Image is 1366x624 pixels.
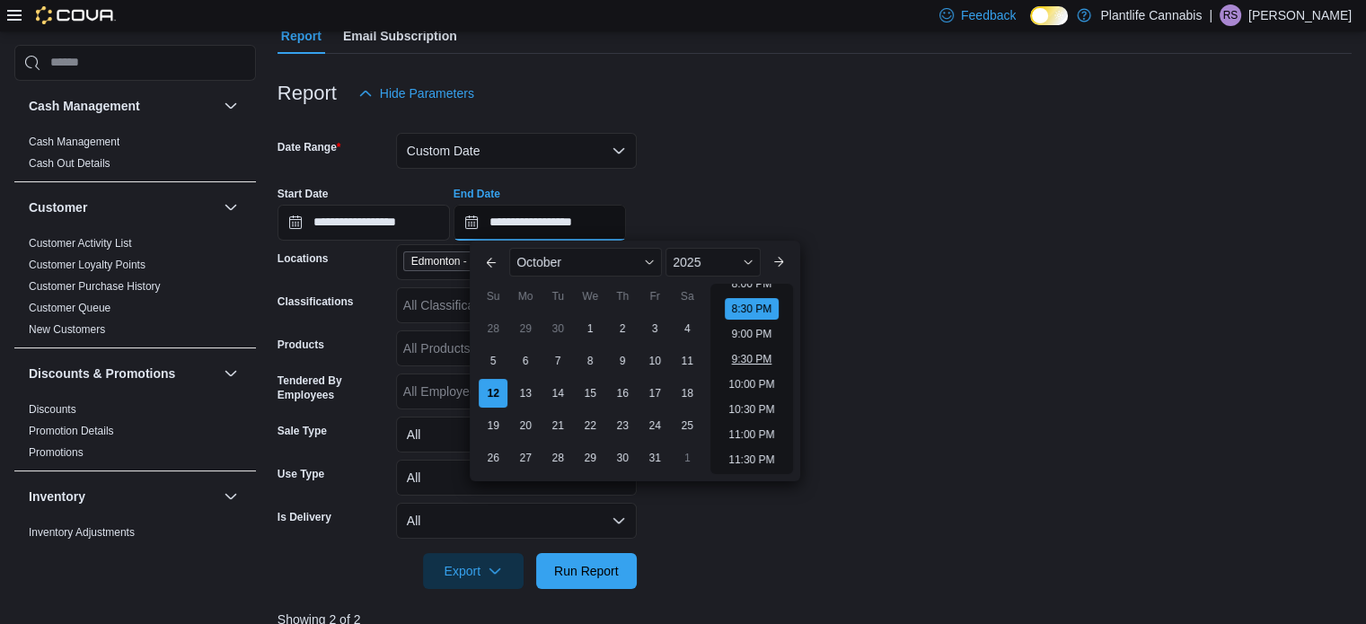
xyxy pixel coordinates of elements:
[14,131,256,181] div: Cash Management
[29,258,145,272] span: Customer Loyalty Points
[351,75,481,111] button: Hide Parameters
[278,510,331,524] label: Is Delivery
[479,314,507,343] div: day-28
[516,255,561,269] span: October
[29,236,132,250] span: Customer Activity List
[477,248,506,277] button: Previous Month
[608,444,637,472] div: day-30
[29,365,216,382] button: Discounts & Promotions
[721,424,781,445] li: 11:00 PM
[29,403,76,416] a: Discounts
[220,363,242,384] button: Discounts & Promotions
[608,379,637,408] div: day-16
[29,526,135,539] a: Inventory Adjustments
[454,187,500,201] label: End Date
[396,133,637,169] button: Custom Date
[1223,4,1238,26] span: RS
[29,323,105,336] a: New Customers
[278,83,337,104] h3: Report
[511,444,540,472] div: day-27
[479,379,507,408] div: day-12
[543,444,572,472] div: day-28
[29,279,161,294] span: Customer Purchase History
[721,374,781,395] li: 10:00 PM
[278,374,389,402] label: Tendered By Employees
[220,486,242,507] button: Inventory
[725,323,780,345] li: 9:00 PM
[576,444,604,472] div: day-29
[29,446,84,459] a: Promotions
[403,251,574,271] span: Edmonton - Winterburn
[29,488,85,505] h3: Inventory
[29,424,114,438] span: Promotion Details
[725,273,780,294] li: 8:00 PM
[1220,4,1241,26] div: Rob Schilling
[29,547,175,561] span: Inventory by Product Historical
[220,197,242,218] button: Customer
[640,282,669,311] div: Fr
[29,157,110,170] a: Cash Out Details
[1100,4,1202,26] p: Plantlife Cannabis
[278,187,329,201] label: Start Date
[511,314,540,343] div: day-29
[576,411,604,440] div: day-22
[710,284,792,474] ul: Time
[665,248,760,277] div: Button. Open the year selector. 2025 is currently selected.
[543,314,572,343] div: day-30
[29,425,114,437] a: Promotion Details
[278,294,354,309] label: Classifications
[29,97,216,115] button: Cash Management
[608,314,637,343] div: day-2
[1248,4,1352,26] p: [PERSON_NAME]
[725,348,780,370] li: 9:30 PM
[673,255,701,269] span: 2025
[511,379,540,408] div: day-13
[479,411,507,440] div: day-19
[29,135,119,149] span: Cash Management
[576,314,604,343] div: day-1
[343,18,457,54] span: Email Subscription
[278,338,324,352] label: Products
[14,233,256,347] div: Customer
[764,248,793,277] button: Next month
[278,140,341,154] label: Date Range
[543,347,572,375] div: day-7
[29,237,132,250] a: Customer Activity List
[278,467,324,481] label: Use Type
[396,503,637,539] button: All
[396,417,637,453] button: All
[29,322,105,337] span: New Customers
[278,205,450,241] input: Press the down key to open a popover containing a calendar.
[640,411,669,440] div: day-24
[423,553,524,589] button: Export
[477,312,703,474] div: October, 2025
[220,95,242,117] button: Cash Management
[396,460,637,496] button: All
[608,411,637,440] div: day-23
[479,444,507,472] div: day-26
[673,347,701,375] div: day-11
[29,365,175,382] h3: Discounts & Promotions
[640,379,669,408] div: day-17
[29,97,140,115] h3: Cash Management
[36,6,116,24] img: Cova
[543,379,572,408] div: day-14
[576,282,604,311] div: We
[721,399,781,420] li: 10:30 PM
[608,282,637,311] div: Th
[721,449,781,470] li: 11:30 PM
[554,562,619,580] span: Run Report
[640,444,669,472] div: day-31
[278,424,327,438] label: Sale Type
[29,259,145,271] a: Customer Loyalty Points
[29,488,216,505] button: Inventory
[29,156,110,171] span: Cash Out Details
[14,399,256,470] div: Discounts & Promotions
[1209,4,1212,26] p: |
[1030,25,1031,26] span: Dark Mode
[509,248,662,277] div: Button. Open the month selector. October is currently selected.
[536,553,637,589] button: Run Report
[29,136,119,148] a: Cash Management
[29,548,175,560] a: Inventory by Product Historical
[543,282,572,311] div: Tu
